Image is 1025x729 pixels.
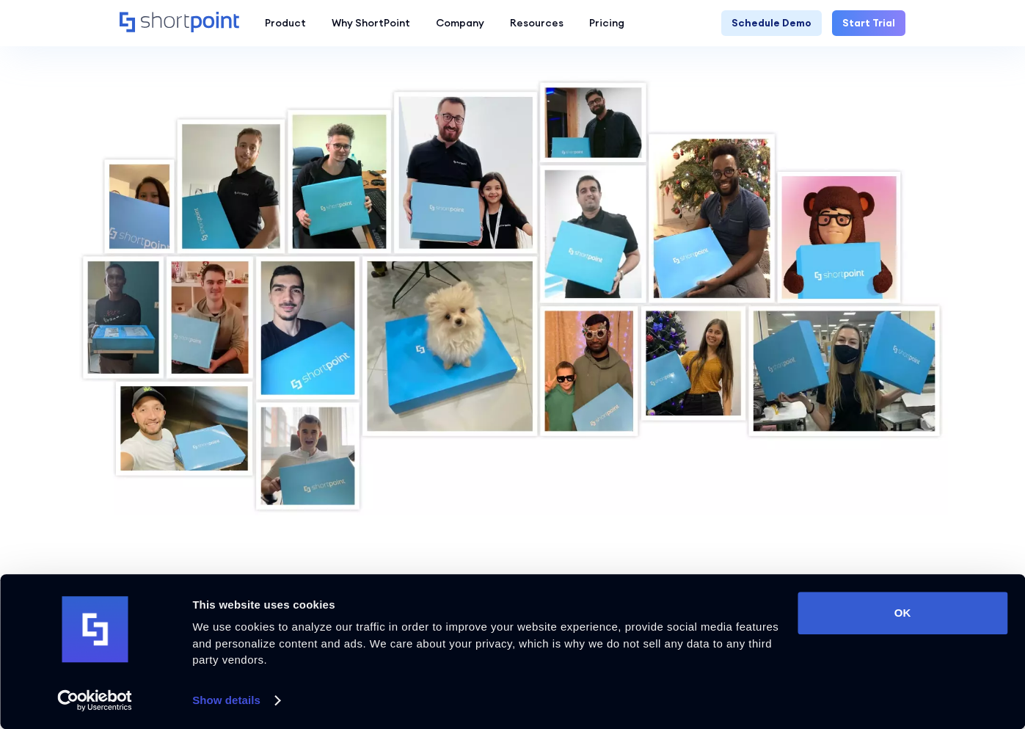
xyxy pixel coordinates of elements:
div: Why ShortPoint [332,15,410,31]
a: Why ShortPoint [318,10,423,36]
a: Pricing [576,10,637,36]
div: Product [265,15,306,31]
a: Company [423,10,497,36]
a: Home [120,12,239,34]
div: Resources [510,15,563,31]
a: Usercentrics Cookiebot - opens in a new window [31,689,159,711]
div: Company [436,15,484,31]
button: OK [798,592,1007,634]
a: Schedule Demo [721,10,822,36]
a: Show details [192,689,279,711]
div: This website uses cookies [192,596,781,614]
img: logo [62,597,128,663]
a: Resources [497,10,576,36]
a: Start Trial [832,10,905,36]
span: We use cookies to analyze our traffic in order to improve your website experience, provide social... [192,620,778,666]
a: Product [252,10,318,36]
div: Pricing [589,15,624,31]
